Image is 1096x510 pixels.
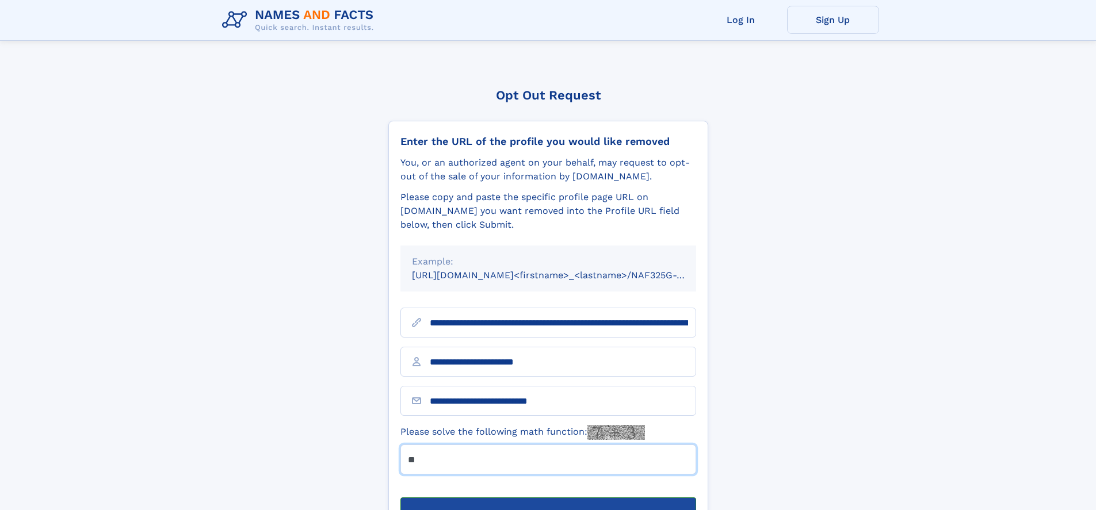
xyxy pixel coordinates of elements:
div: Enter the URL of the profile you would like removed [400,135,696,148]
a: Log In [695,6,787,34]
small: [URL][DOMAIN_NAME]<firstname>_<lastname>/NAF325G-xxxxxxxx [412,270,718,281]
label: Please solve the following math function: [400,425,645,440]
div: Opt Out Request [388,88,708,102]
div: Example: [412,255,685,269]
div: You, or an authorized agent on your behalf, may request to opt-out of the sale of your informatio... [400,156,696,183]
div: Please copy and paste the specific profile page URL on [DOMAIN_NAME] you want removed into the Pr... [400,190,696,232]
a: Sign Up [787,6,879,34]
img: Logo Names and Facts [217,5,383,36]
